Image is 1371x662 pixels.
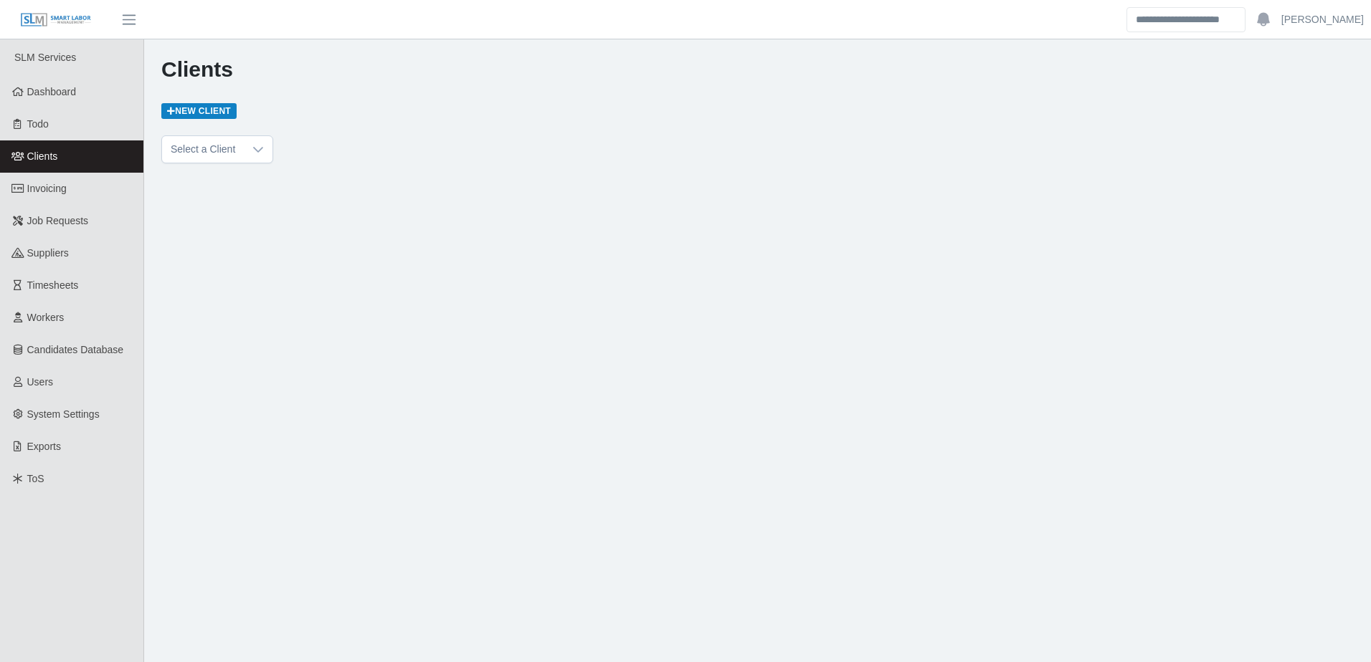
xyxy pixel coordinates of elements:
[27,279,79,291] span: Timesheets
[1281,12,1364,27] a: [PERSON_NAME]
[27,344,124,355] span: Candidates Database
[20,12,92,28] img: SLM Logo
[27,441,61,452] span: Exports
[27,183,67,194] span: Invoicing
[27,215,89,226] span: Job Requests
[161,57,1354,82] h1: Clients
[1126,7,1246,32] input: Search
[14,52,76,63] span: SLM Services
[162,136,244,163] span: Select a Client
[27,312,65,323] span: Workers
[161,103,237,119] a: New Client
[27,473,44,484] span: ToS
[27,408,100,420] span: System Settings
[27,118,49,130] span: Todo
[27,86,77,97] span: Dashboard
[27,150,58,162] span: Clients
[27,247,69,259] span: Suppliers
[27,376,54,388] span: Users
